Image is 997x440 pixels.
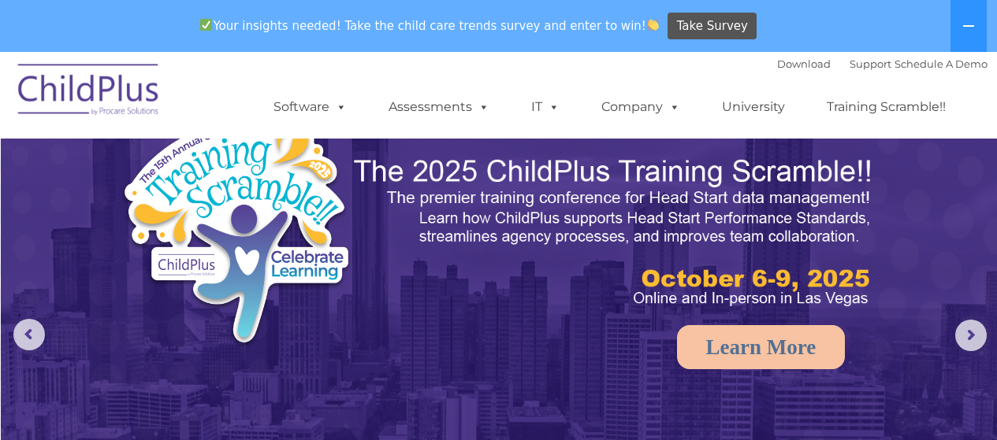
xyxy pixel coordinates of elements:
a: Support [850,57,891,70]
a: Assessments [373,91,505,123]
span: Your insights needed! Take the child care trends survey and enter to win! [194,10,666,41]
a: Software [258,91,363,123]
font: | [777,57,988,70]
a: IT [515,91,575,123]
a: Schedule A Demo [895,57,988,70]
a: Company [586,91,696,123]
img: 👏 [647,19,659,31]
img: ChildPlus by Procare Solutions [10,53,168,131]
img: ✅ [200,19,212,31]
span: Take Survey [677,13,748,40]
a: Download [777,57,831,70]
a: Training Scramble!! [811,91,962,123]
a: Learn More [677,325,846,369]
a: Take Survey [668,13,757,40]
a: University [706,91,801,123]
